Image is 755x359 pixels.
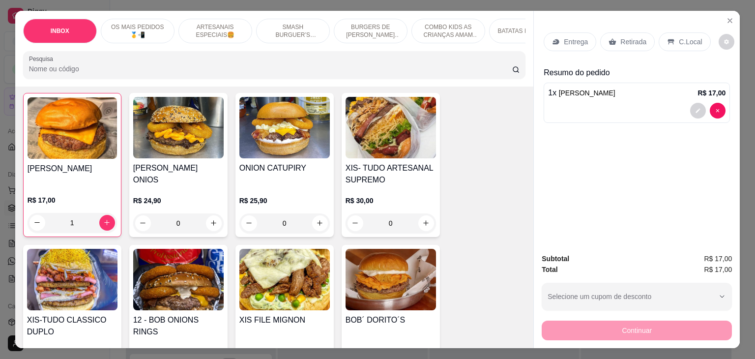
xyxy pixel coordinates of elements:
img: product-image [239,97,330,158]
p: BURGERS DE [PERSON_NAME] 🐔 [342,23,399,39]
p: C.Local [679,37,702,47]
p: R$ 30,00 [346,196,436,206]
h4: XIS FILE MIGNON [239,314,330,326]
img: product-image [346,97,436,158]
button: Close [722,13,738,29]
img: product-image [28,97,117,159]
button: decrease-product-quantity [719,34,734,50]
img: product-image [133,97,224,158]
p: R$ 30,00 [27,348,117,358]
p: R$ 17,00 [697,88,726,98]
h4: [PERSON_NAME] ONIOS [133,162,224,186]
p: SMASH BURGUER’S (ARTESANAIS) 🥪 [264,23,321,39]
h4: 12 - BOB ONIONS RINGS [133,314,224,338]
p: Entrega [564,37,588,47]
button: decrease-product-quantity [710,103,726,119]
p: ARTESANAIS ESPECIAIS🍔 [187,23,244,39]
h4: [PERSON_NAME] [28,163,117,175]
button: decrease-product-quantity [690,103,706,119]
span: R$ 17,00 [704,253,732,264]
p: R$ 24,90 [133,196,224,206]
img: product-image [27,249,117,310]
p: BATATAS FRITAS 🍟 [497,27,554,35]
h4: XIS-TUDO CLASSICO DUPLO [27,314,117,338]
img: product-image [346,249,436,310]
img: product-image [133,249,224,310]
img: product-image [239,249,330,310]
strong: Subtotal [542,255,569,263]
p: 1 x [548,87,615,99]
h4: ONION CATUPIRY [239,162,330,174]
p: R$ 25,90 [239,196,330,206]
h4: BOB´ DORITO´S [346,314,436,326]
p: OS MAIS PEDIDOS 🥇📲 [109,23,166,39]
button: Selecione um cupom de desconto [542,283,732,310]
p: Retirada [620,37,646,47]
p: R$ 17,00 [28,195,117,205]
p: Resumo do pedido [544,67,730,79]
p: R$ 30,00 [239,348,330,358]
strong: Total [542,266,557,273]
span: [PERSON_NAME] [559,89,615,97]
input: Pesquisa [29,64,512,74]
p: INBOX [51,27,69,35]
h4: XIS- TUDO ARTESANAL SUPREMO [346,162,436,186]
span: R$ 17,00 [704,264,732,275]
p: COMBO KIDS AS CRIANÇAS AMAM 😆 [420,23,477,39]
label: Pesquisa [29,55,57,63]
p: R$ 22,00 [346,348,436,358]
p: R$ 24,90 [133,348,224,358]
